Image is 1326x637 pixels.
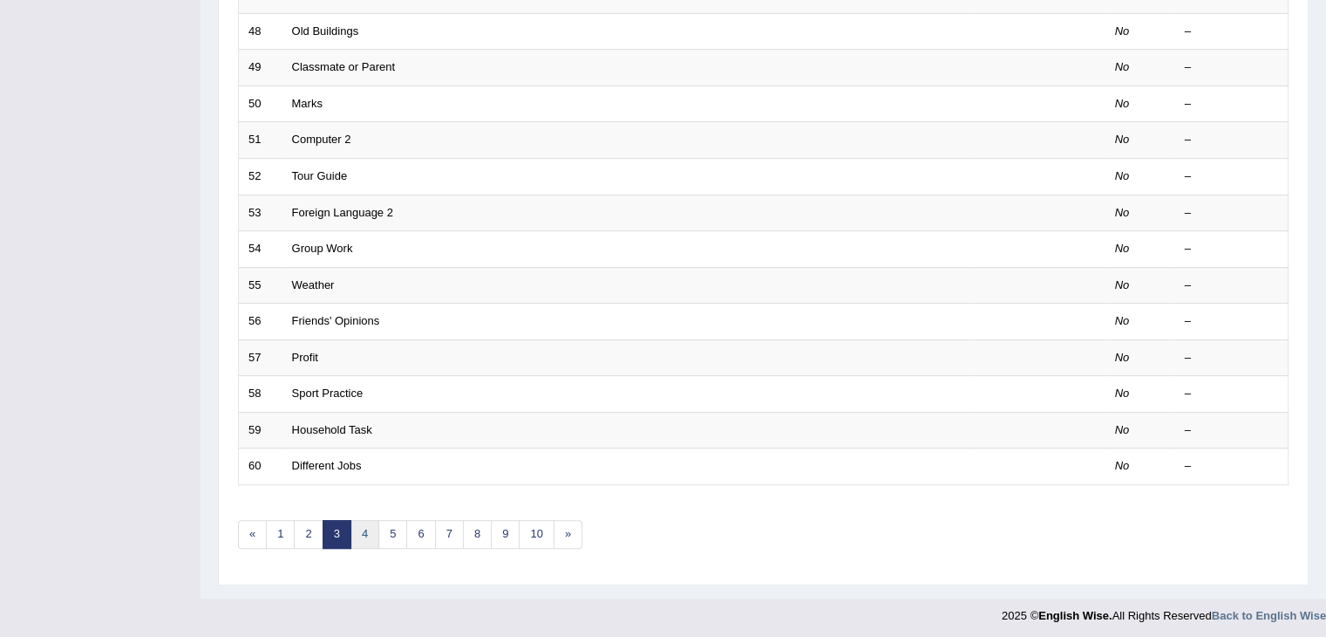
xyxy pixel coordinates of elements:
[1185,168,1279,185] div: –
[292,24,359,38] a: Old Buildings
[239,304,282,340] td: 56
[519,520,554,549] a: 10
[239,158,282,195] td: 52
[554,520,582,549] a: »
[350,520,379,549] a: 4
[239,412,282,449] td: 59
[239,449,282,485] td: 60
[1115,133,1130,146] em: No
[1115,169,1130,182] em: No
[1115,351,1130,364] em: No
[292,423,372,436] a: Household Task
[239,267,282,304] td: 55
[1185,313,1279,330] div: –
[1115,459,1130,472] em: No
[1038,609,1112,622] strong: English Wise.
[1115,387,1130,400] em: No
[239,13,282,50] td: 48
[292,351,318,364] a: Profit
[1115,423,1130,436] em: No
[1185,350,1279,366] div: –
[1185,205,1279,222] div: –
[239,376,282,413] td: 58
[406,520,435,549] a: 6
[266,520,295,549] a: 1
[1185,458,1279,475] div: –
[1185,422,1279,439] div: –
[1115,24,1130,38] em: No
[378,520,407,549] a: 5
[1185,59,1279,76] div: –
[491,520,520,549] a: 9
[238,520,267,549] a: «
[1185,24,1279,40] div: –
[292,133,351,146] a: Computer 2
[292,97,323,110] a: Marks
[292,242,353,255] a: Group Work
[292,169,348,182] a: Tour Guide
[1185,132,1279,148] div: –
[1002,599,1326,624] div: 2025 © All Rights Reserved
[239,50,282,86] td: 49
[1185,386,1279,402] div: –
[239,339,282,376] td: 57
[294,520,323,549] a: 2
[239,86,282,122] td: 50
[1185,277,1279,294] div: –
[292,387,364,400] a: Sport Practice
[1185,241,1279,257] div: –
[1115,314,1130,327] em: No
[292,278,335,291] a: Weather
[323,520,351,549] a: 3
[1115,97,1130,110] em: No
[292,60,396,73] a: Classmate or Parent
[239,122,282,159] td: 51
[435,520,464,549] a: 7
[1115,60,1130,73] em: No
[1115,278,1130,291] em: No
[239,195,282,231] td: 53
[1185,96,1279,113] div: –
[1115,242,1130,255] em: No
[1212,609,1326,622] a: Back to English Wise
[1115,206,1130,219] em: No
[292,459,362,472] a: Different Jobs
[292,206,393,219] a: Foreign Language 2
[239,231,282,268] td: 54
[463,520,492,549] a: 8
[292,314,380,327] a: Friends' Opinions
